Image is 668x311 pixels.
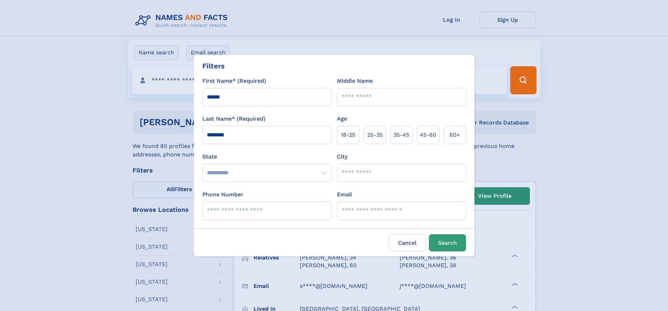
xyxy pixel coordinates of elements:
label: Middle Name [337,77,373,85]
label: Age [337,115,347,123]
label: Last Name* (Required) [202,115,265,123]
span: 18‑25 [341,131,355,139]
label: State [202,153,331,161]
span: 25‑35 [367,131,383,139]
label: Email [337,190,352,199]
label: City [337,153,348,161]
span: 60+ [450,131,460,139]
label: First Name* (Required) [202,77,266,85]
label: Phone Number [202,190,243,199]
label: Cancel [389,234,426,251]
span: 45‑60 [420,131,436,139]
span: 35‑45 [393,131,409,139]
div: Filters [202,61,225,71]
button: Search [429,234,466,251]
